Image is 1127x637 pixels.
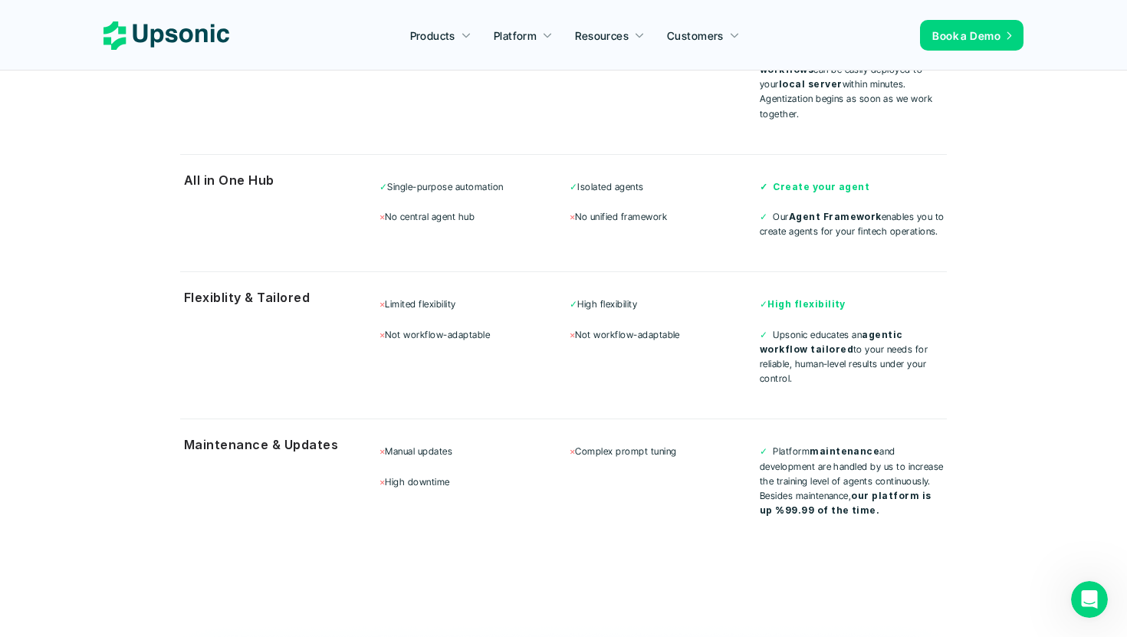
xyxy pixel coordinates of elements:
iframe: Intercom live chat [1071,581,1108,618]
p: No unified framework [570,209,757,224]
a: Book a Demo [920,20,1024,51]
p: Single-purpose automation [379,179,567,194]
p: High flexibility [570,297,757,311]
p: All in One Hub [184,169,364,192]
strong: High flexibility [767,298,846,310]
p: Complex prompt tuning [570,444,757,458]
p: High downtime [379,474,567,489]
strong: local server [779,78,843,90]
strong: Agent Framework [789,211,882,222]
span: × [570,329,575,340]
span: × [379,329,385,340]
p: Maintenance & Updates [184,434,364,456]
span: × [570,445,575,457]
span: × [379,445,385,457]
p: Manual updates [379,444,567,458]
p: Not workflow-adaptable [570,327,757,342]
p: Flexiblity & Tailored [184,287,364,309]
span: ✓ [570,181,577,192]
span: × [379,211,385,222]
p: ✓ [760,297,947,311]
p: Upsonic can be easily deployed to your within minutes. Agentization begins as soon as we work tog... [760,48,947,121]
span: ✓ [760,211,767,222]
p: Our enables you to create agents for your fintech operations. [760,209,947,238]
span: ✓ [760,445,767,457]
span: ✓ [760,329,767,340]
p: Upsonic educates an to your needs for reliable, human-level results under your control. [760,327,947,386]
p: Customers [667,28,724,44]
strong: ✓ Create your agent [760,181,870,192]
strong: tailored [810,343,853,355]
strong: maintenance [810,445,879,457]
p: Isolated agents [570,179,757,194]
p: No central agent hub [379,209,567,224]
p: Platform and development are handled by us to increase the training level of agents continuously.... [760,444,947,517]
a: Products [401,21,481,49]
p: Limited flexibility [379,297,567,311]
span: × [379,476,385,488]
span: ✓ [379,181,387,192]
span: ✓ [570,298,577,310]
span: × [570,211,575,222]
p: Products [410,28,455,44]
span: × [379,298,385,310]
p: Not workflow-adaptable [379,327,567,342]
p: Book a Demo [932,28,1001,44]
p: Resources [575,28,629,44]
strong: agentic workflow [760,329,905,355]
p: Platform [494,28,537,44]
